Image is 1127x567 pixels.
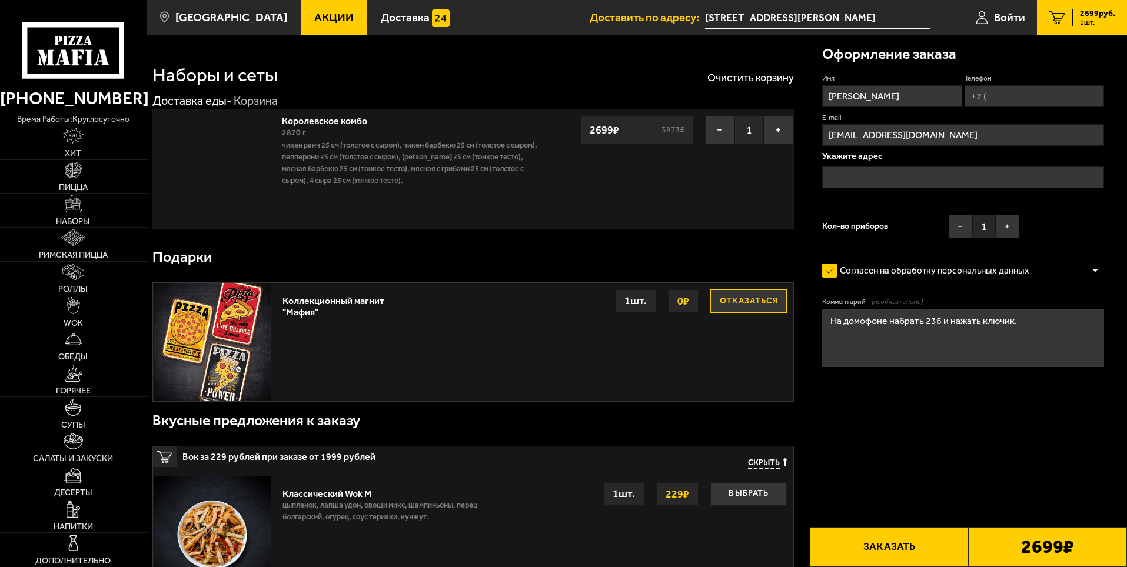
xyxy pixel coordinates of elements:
[674,290,692,312] strong: 0 ₽
[972,215,996,238] span: 1
[748,458,780,469] span: Скрыть
[764,115,793,145] button: +
[282,482,486,499] div: Классический Wok M
[822,113,1104,123] label: E-mail
[822,222,888,231] span: Кол-во приборов
[949,215,972,238] button: −
[965,85,1104,107] input: +7 (
[810,527,968,567] button: Заказать
[54,522,93,531] span: Напитки
[35,556,111,565] span: Дополнительно
[603,482,644,506] div: 1 шт.
[282,128,306,138] span: 2870 г
[282,112,379,126] a: Королевское комбо
[710,289,787,313] button: Отказаться
[822,85,962,107] input: Имя
[748,458,787,469] button: Скрыть
[822,74,962,84] label: Имя
[61,421,85,429] span: Супы
[707,72,794,83] button: Очистить корзину
[314,12,354,23] span: Акции
[1080,19,1115,26] span: 1 шт.
[234,94,278,109] div: Корзина
[432,9,450,27] img: 15daf4d41897b9f0e9f617042186c801.svg
[1021,538,1074,556] b: 2699 ₽
[54,488,92,496] span: Десерты
[65,149,81,157] span: Хит
[660,126,687,134] s: 3873 ₽
[996,215,1019,238] button: +
[705,7,930,29] input: Ваш адрес доставки
[64,319,83,327] span: WOK
[965,74,1104,84] label: Телефон
[590,12,705,23] span: Доставить по адресу:
[153,283,793,401] a: Коллекционный магнит "Мафия"Отказаться0₽1шт.
[282,499,486,529] p: цыпленок, лапша удон, овощи микс, шампиньоны, перец болгарский, огурец, соус терияки, кунжут.
[59,183,88,191] span: Пицца
[152,413,360,428] h3: Вкусные предложения к заказу
[710,482,787,506] button: Выбрать
[58,285,88,293] span: Роллы
[282,139,543,186] p: Чикен Ранч 25 см (толстое с сыром), Чикен Барбекю 25 см (толстое с сыром), Пепперони 25 см (толст...
[705,115,734,145] button: −
[58,352,88,361] span: Обеды
[152,250,212,265] h3: Подарки
[152,66,278,85] h1: Наборы и сеты
[822,259,1041,282] label: Согласен на обработку персональных данных
[282,289,392,318] div: Коллекционный магнит "Мафия"
[1080,9,1115,18] span: 2699 руб.
[822,124,1104,146] input: @
[734,115,764,145] span: 1
[56,217,90,225] span: Наборы
[182,446,567,462] span: Вок за 229 рублей при заказе от 1999 рублей
[587,119,622,141] strong: 2699 ₽
[381,12,430,23] span: Доставка
[994,12,1025,23] span: Войти
[822,297,1104,307] label: Комментарий
[152,94,232,108] a: Доставка еды-
[872,297,923,307] span: (необязательно)
[822,47,956,62] h3: Оформление заказа
[56,386,91,395] span: Горячее
[175,12,287,23] span: [GEOGRAPHIC_DATA]
[615,289,656,313] div: 1 шт.
[663,483,692,505] strong: 229 ₽
[33,454,113,462] span: Салаты и закуски
[822,152,1104,161] p: Укажите адрес
[39,251,108,259] span: Римская пицца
